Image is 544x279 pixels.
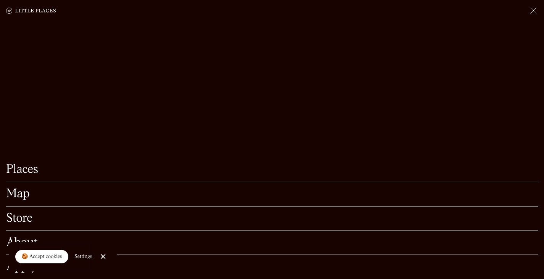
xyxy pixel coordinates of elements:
[6,188,538,200] a: Map
[95,249,111,264] a: Close Cookie Popup
[6,237,538,249] a: About
[6,213,538,224] a: Store
[74,248,92,265] a: Settings
[74,254,92,259] div: Settings
[15,250,68,264] a: 🍪 Accept cookies
[6,164,538,176] a: Places
[6,261,538,273] a: Apply
[21,253,62,261] div: 🍪 Accept cookies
